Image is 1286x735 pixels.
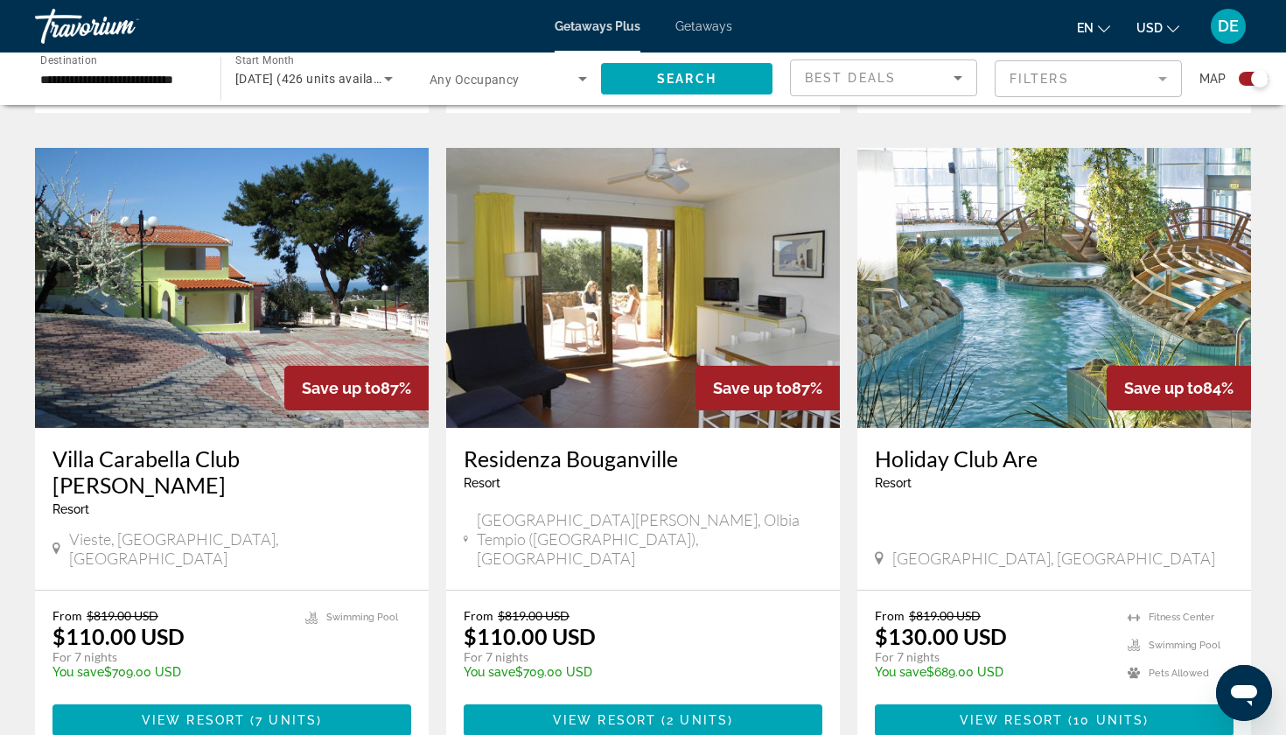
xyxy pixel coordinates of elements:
[1149,612,1214,623] span: Fitness Center
[35,3,210,49] a: Travorium
[52,623,185,649] p: $110.00 USD
[464,476,500,490] span: Resort
[446,148,840,428] img: 1583I01L.jpg
[857,148,1251,428] img: 7791O01X.jpg
[875,476,912,490] span: Resort
[52,445,411,498] a: Villa Carabella Club [PERSON_NAME]
[1218,17,1239,35] span: DE
[805,71,896,85] span: Best Deals
[960,713,1063,727] span: View Resort
[52,608,82,623] span: From
[601,63,772,94] button: Search
[464,665,515,679] span: You save
[40,53,97,66] span: Destination
[1124,379,1203,397] span: Save up to
[875,623,1007,649] p: $130.00 USD
[464,649,805,665] p: For 7 nights
[430,73,520,87] span: Any Occupancy
[875,649,1110,665] p: For 7 nights
[892,549,1215,568] span: [GEOGRAPHIC_DATA], [GEOGRAPHIC_DATA]
[464,608,493,623] span: From
[875,445,1234,472] a: Holiday Club Are
[498,608,570,623] span: $819.00 USD
[52,502,89,516] span: Resort
[142,713,245,727] span: View Resort
[1149,640,1220,651] span: Swimming Pool
[477,510,822,568] span: [GEOGRAPHIC_DATA][PERSON_NAME], Olbia Tempio ([GEOGRAPHIC_DATA]), [GEOGRAPHIC_DATA]
[675,19,732,33] a: Getaways
[656,713,733,727] span: ( )
[87,608,158,623] span: $819.00 USD
[284,366,429,410] div: 87%
[1063,713,1149,727] span: ( )
[302,379,381,397] span: Save up to
[245,713,322,727] span: ( )
[1199,66,1226,91] span: Map
[695,366,840,410] div: 87%
[326,612,398,623] span: Swimming Pool
[713,379,792,397] span: Save up to
[1149,668,1209,679] span: Pets Allowed
[52,665,104,679] span: You save
[667,713,728,727] span: 2 units
[1136,15,1179,40] button: Change currency
[464,623,596,649] p: $110.00 USD
[875,665,926,679] span: You save
[464,665,805,679] p: $709.00 USD
[1073,713,1143,727] span: 10 units
[235,54,294,66] span: Start Month
[464,445,822,472] a: Residenza Bouganville
[235,72,395,86] span: [DATE] (426 units available)
[1206,8,1251,45] button: User Menu
[1216,665,1272,721] iframe: Button to launch messaging window
[1077,15,1110,40] button: Change language
[805,67,962,88] mat-select: Sort by
[69,529,411,568] span: Vieste, [GEOGRAPHIC_DATA], [GEOGRAPHIC_DATA]
[875,665,1110,679] p: $689.00 USD
[35,148,429,428] img: DM98E01X.jpg
[1107,366,1251,410] div: 84%
[909,608,981,623] span: $819.00 USD
[555,19,640,33] a: Getaways Plus
[1077,21,1094,35] span: en
[52,649,288,665] p: For 7 nights
[995,59,1182,98] button: Filter
[553,713,656,727] span: View Resort
[875,608,905,623] span: From
[1136,21,1163,35] span: USD
[52,665,288,679] p: $709.00 USD
[255,713,317,727] span: 7 units
[657,72,716,86] span: Search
